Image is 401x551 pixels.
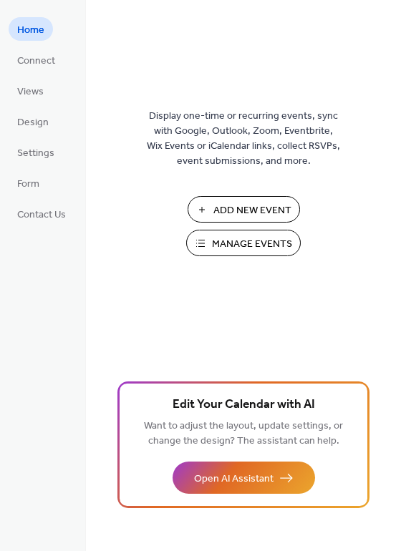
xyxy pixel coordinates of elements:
a: Contact Us [9,202,74,225]
span: Home [17,23,44,38]
span: Want to adjust the layout, update settings, or change the design? The assistant can help. [144,416,343,451]
a: Home [9,17,53,41]
span: Edit Your Calendar with AI [173,395,315,415]
span: Add New Event [213,203,291,218]
span: Display one-time or recurring events, sync with Google, Outlook, Zoom, Eventbrite, Wix Events or ... [147,109,340,169]
span: Views [17,84,44,99]
span: Form [17,177,39,192]
button: Open AI Assistant [173,462,315,494]
span: Manage Events [212,237,292,252]
span: Connect [17,54,55,69]
button: Add New Event [188,196,300,223]
button: Manage Events [186,230,301,256]
a: Views [9,79,52,102]
span: Open AI Assistant [194,472,274,487]
span: Contact Us [17,208,66,223]
a: Settings [9,140,63,164]
a: Form [9,171,48,195]
span: Settings [17,146,54,161]
a: Design [9,109,57,133]
span: Design [17,115,49,130]
a: Connect [9,48,64,72]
